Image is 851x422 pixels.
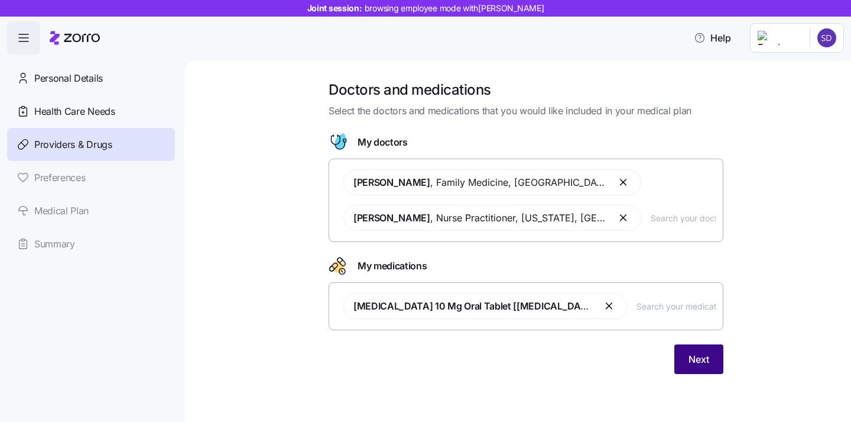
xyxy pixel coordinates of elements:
svg: Doctor figure [329,133,348,152]
input: Search your doctors [651,211,716,224]
img: 297bccb944049a049afeaf12b70407e1 [817,28,836,47]
button: Next [674,344,723,374]
span: My medications [358,259,427,273]
span: Select the doctors and medications that you would like included in your medical plan [329,104,723,118]
button: Help [684,26,740,50]
span: Help [694,31,731,45]
span: , Family Medicine , [GEOGRAPHIC_DATA], [GEOGRAPHIC_DATA] [353,175,608,190]
span: Providers & Drugs [34,137,112,152]
span: [PERSON_NAME] [353,176,430,188]
span: Joint session: [307,2,544,14]
a: Providers & Drugs [7,128,175,161]
a: Personal Details [7,62,175,95]
span: Next [688,352,709,366]
span: browsing employee mode with [PERSON_NAME] [365,2,544,14]
span: Health Care Needs [34,104,115,119]
span: Personal Details [34,71,103,86]
span: My doctors [358,135,408,150]
a: Health Care Needs [7,95,175,128]
span: , Nurse Practitioner , [US_STATE], [GEOGRAPHIC_DATA] [353,211,608,226]
svg: Drugs [329,256,348,275]
img: Employer logo [758,31,800,45]
span: [PERSON_NAME] [353,212,430,224]
span: [MEDICAL_DATA] 10 Mg Oral Tablet [[MEDICAL_DATA]] [353,300,599,312]
input: Search your medications [636,299,716,313]
h1: Doctors and medications [329,80,723,99]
